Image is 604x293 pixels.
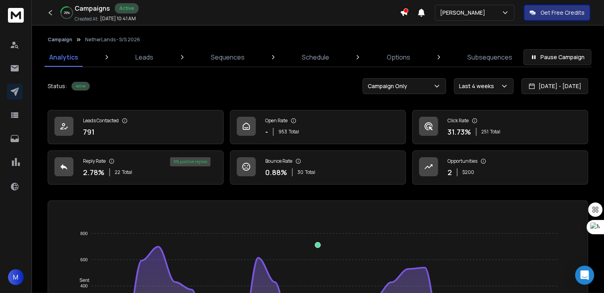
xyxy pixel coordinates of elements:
button: M [8,269,24,285]
div: Open Intercom Messenger [575,266,594,285]
p: NetherLands - S/S 2026 [85,37,140,43]
a: Bounce Rate0.88%30Total [230,150,406,185]
p: 791 [83,126,95,137]
span: 30 [297,169,303,175]
p: [PERSON_NAME] [440,9,488,17]
p: Options [387,52,410,62]
tspan: 400 [81,283,88,288]
p: Sequences [211,52,245,62]
a: Analytics [44,48,83,67]
a: Options [382,48,415,67]
span: Total [490,129,500,135]
div: Active [71,82,90,91]
p: 2.78 % [83,167,104,178]
p: Created At: [75,16,98,22]
tspan: 600 [81,257,88,262]
p: 29 % [64,10,70,15]
button: Campaign [48,37,72,43]
p: - [265,126,268,137]
p: Opportunities [448,158,477,164]
p: Analytics [49,52,78,62]
p: Open Rate [265,118,288,124]
p: Bounce Rate [265,158,292,164]
p: Campaign Only [368,82,410,90]
span: 251 [481,129,488,135]
p: Leads Contacted [83,118,119,124]
span: 22 [115,169,120,175]
p: Schedule [302,52,329,62]
p: Click Rate [448,118,469,124]
a: Click Rate31.73%251Total [412,110,588,144]
a: Subsequences [463,48,517,67]
p: 31.73 % [448,126,471,137]
div: 9 % positive replies [170,157,210,166]
a: Leads [131,48,158,67]
button: [DATE] - [DATE] [521,78,588,94]
h1: Campaigns [75,4,110,13]
span: Total [305,169,315,175]
p: Get Free Credits [540,9,585,17]
button: Pause Campaign [523,49,591,65]
span: Sent [73,278,89,283]
p: Reply Rate [83,158,106,164]
span: 953 [278,129,287,135]
p: Status: [48,82,67,90]
a: Schedule [297,48,334,67]
p: 0.88 % [265,167,287,178]
p: [DATE] 10:41 AM [100,15,136,22]
a: Reply Rate2.78%22Total9% positive replies [48,150,224,185]
div: Active [115,3,139,13]
a: Open Rate-953Total [230,110,406,144]
a: Sequences [206,48,249,67]
p: Last 4 weeks [459,82,497,90]
p: 2 [448,167,452,178]
p: $ 200 [462,169,474,175]
span: Total [122,169,132,175]
a: Leads Contacted791 [48,110,224,144]
a: Opportunities2$200 [412,150,588,185]
p: Subsequences [467,52,512,62]
p: Leads [135,52,153,62]
span: Total [289,129,299,135]
button: Get Free Credits [524,5,590,21]
tspan: 800 [81,231,88,236]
